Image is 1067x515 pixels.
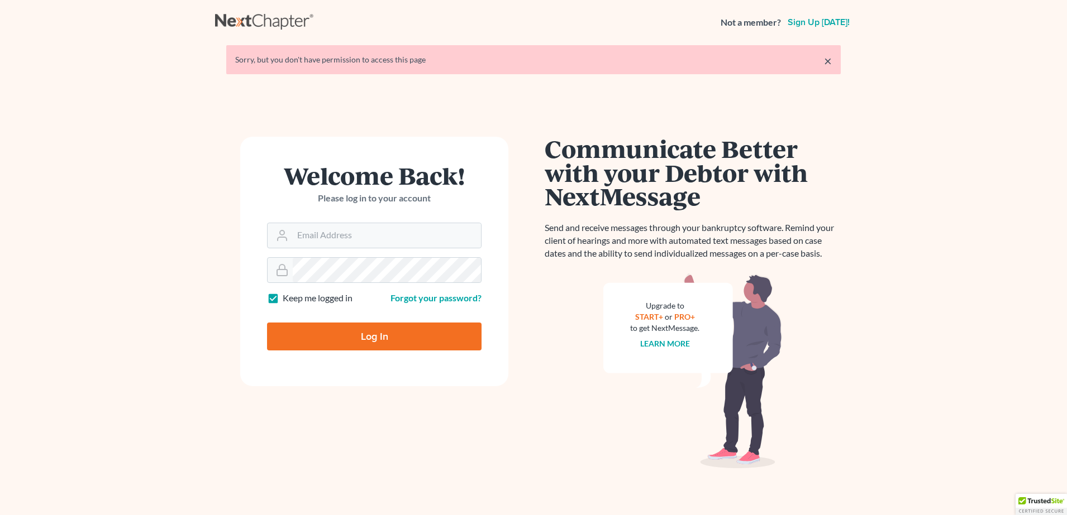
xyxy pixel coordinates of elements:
[824,54,832,68] a: ×
[267,163,482,187] h1: Welcome Back!
[267,323,482,350] input: Log In
[640,339,690,348] a: Learn more
[390,292,482,303] a: Forgot your password?
[630,300,699,311] div: Upgrade to
[545,222,841,260] p: Send and receive messages through your bankruptcy software. Remind your client of hearings and mo...
[721,16,781,29] strong: Not a member?
[603,273,782,469] img: nextmessage_bg-59042aed3d76b12b5cd301f8e5b87938c9018125f34e5fa2b7a6b67550977c72.svg
[267,192,482,205] p: Please log in to your account
[674,312,695,321] a: PRO+
[293,223,481,248] input: Email Address
[665,312,673,321] span: or
[630,323,699,334] div: to get NextMessage.
[545,137,841,208] h1: Communicate Better with your Debtor with NextMessage
[785,18,852,27] a: Sign up [DATE]!
[235,54,832,65] div: Sorry, but you don't have permission to access this page
[1016,494,1067,515] div: TrustedSite Certified
[635,312,663,321] a: START+
[283,292,353,305] label: Keep me logged in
